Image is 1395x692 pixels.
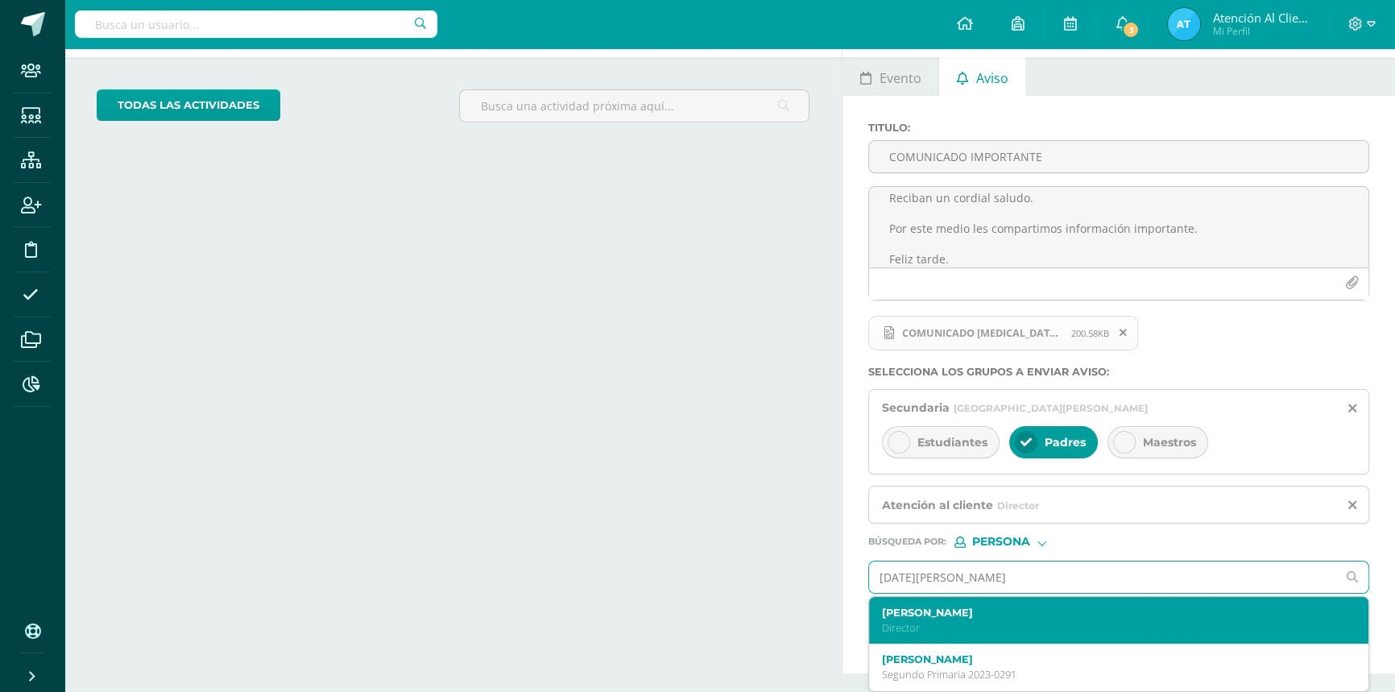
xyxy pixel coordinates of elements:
[868,537,946,546] span: Búsqueda por :
[917,435,987,450] span: Estudiantes
[882,653,1335,665] label: [PERSON_NAME]
[1212,24,1309,38] span: Mi Perfil
[1071,327,1109,339] span: 200.58KB
[1212,10,1309,26] span: Atención al cliente
[1122,21,1140,39] span: 3
[842,57,938,96] a: Evento
[75,10,437,38] input: Busca un usuario...
[868,122,1369,134] label: Titulo :
[954,537,1075,548] div: [object Object]
[882,607,1335,619] label: [PERSON_NAME]
[882,621,1335,635] p: Director
[97,89,280,121] a: todas las Actividades
[880,59,921,97] span: Evento
[997,499,1039,512] span: Director
[882,498,993,512] span: Atención al cliente
[868,316,1138,351] span: COMUNICADO VARICELA.jpeg
[1045,435,1086,450] span: Padres
[869,141,1368,172] input: Titulo
[894,326,1071,339] span: COMUNICADO [MEDICAL_DATA].jpeg
[869,187,1368,267] textarea: Estimados padres de familia. Reciban un cordial saludo. Por este medio les compartimos informació...
[972,537,1030,546] span: Persona
[868,366,1369,378] label: Selecciona los grupos a enviar aviso :
[1168,8,1200,40] img: ada85960de06b6a82e22853ecf293967.png
[882,668,1335,682] p: Segundo Primaria 2023-0291
[869,561,1336,593] input: Ej. Mario Galindo
[976,59,1008,97] span: Aviso
[939,57,1025,96] a: Aviso
[882,400,950,415] span: Secundaria
[1143,435,1196,450] span: Maestros
[954,402,1148,414] span: [GEOGRAPHIC_DATA][PERSON_NAME]
[460,90,809,122] input: Busca una actividad próxima aquí...
[1110,324,1137,342] span: Remover archivo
